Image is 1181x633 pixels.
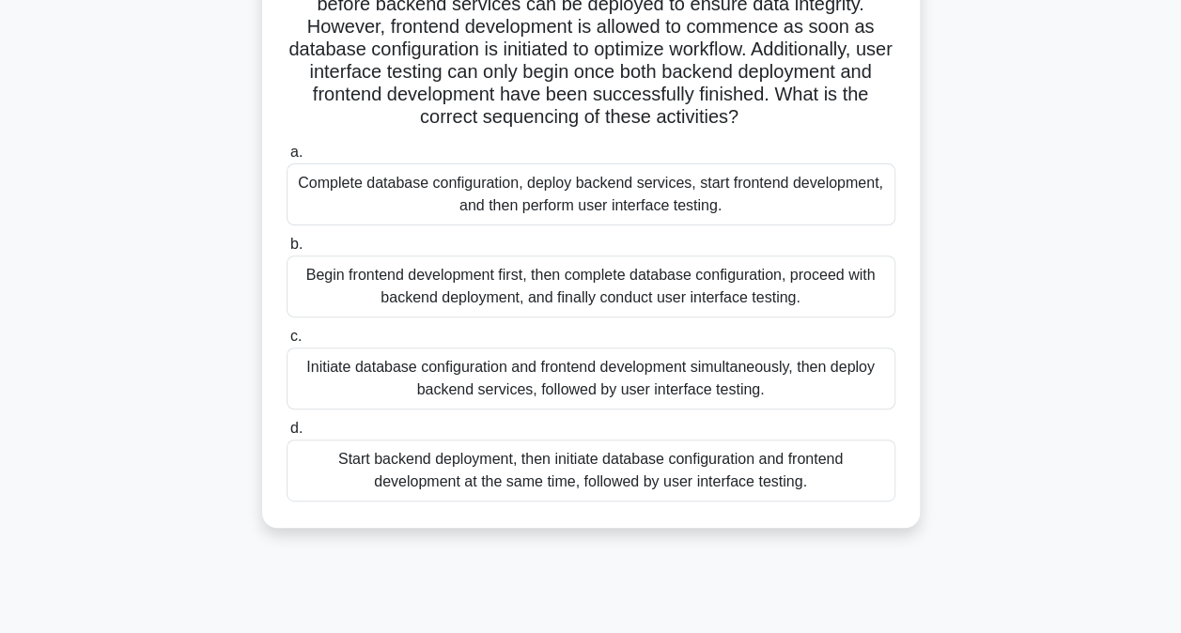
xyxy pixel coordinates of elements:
div: Complete database configuration, deploy backend services, start frontend development, and then pe... [287,163,895,225]
span: b. [290,236,303,252]
span: a. [290,144,303,160]
span: d. [290,420,303,436]
div: Initiate database configuration and frontend development simultaneously, then deploy backend serv... [287,347,895,409]
span: c. [290,328,302,344]
div: Begin frontend development first, then complete database configuration, proceed with backend depl... [287,255,895,317]
div: Start backend deployment, then initiate database configuration and frontend development at the sa... [287,440,895,502]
